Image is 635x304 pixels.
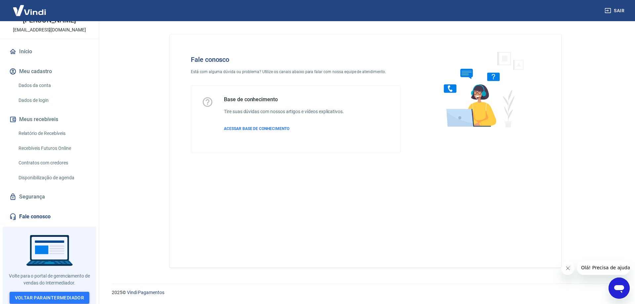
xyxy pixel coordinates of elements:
iframe: Mensagem da empresa [577,260,630,275]
a: Segurança [8,190,91,204]
button: Meus recebíveis [8,112,91,127]
a: Fale conosco [8,209,91,224]
a: Voltar paraIntermediador [10,292,90,304]
img: Fale conosco [431,45,531,133]
a: Disponibilização de agenda [16,171,91,185]
p: [EMAIL_ADDRESS][DOMAIN_NAME] [13,26,86,33]
a: Início [8,44,91,59]
p: [PERSON_NAME] [23,17,76,24]
p: Está com alguma dúvida ou problema? Utilize os canais abaixo para falar com nossa equipe de atend... [191,69,401,75]
a: Dados de login [16,94,91,107]
span: Olá! Precisa de ajuda? [4,5,56,10]
h6: Tire suas dúvidas com nossos artigos e vídeos explicativos. [224,108,344,115]
iframe: Botão para abrir a janela de mensagens [609,278,630,299]
h5: Base de conhecimento [224,96,344,103]
a: Dados da conta [16,79,91,92]
a: Relatório de Recebíveis [16,127,91,140]
h4: Fale conosco [191,56,401,64]
a: ACESSAR BASE DE CONHECIMENTO [224,126,344,132]
button: Sair [603,5,627,17]
a: Contratos com credores [16,156,91,170]
p: 2025 © [112,289,619,296]
a: Vindi Pagamentos [127,290,164,295]
a: Recebíveis Futuros Online [16,142,91,155]
button: Meu cadastro [8,64,91,79]
iframe: Fechar mensagem [561,262,574,275]
span: ACESSAR BASE DE CONHECIMENTO [224,126,289,131]
img: Vindi [8,0,51,21]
